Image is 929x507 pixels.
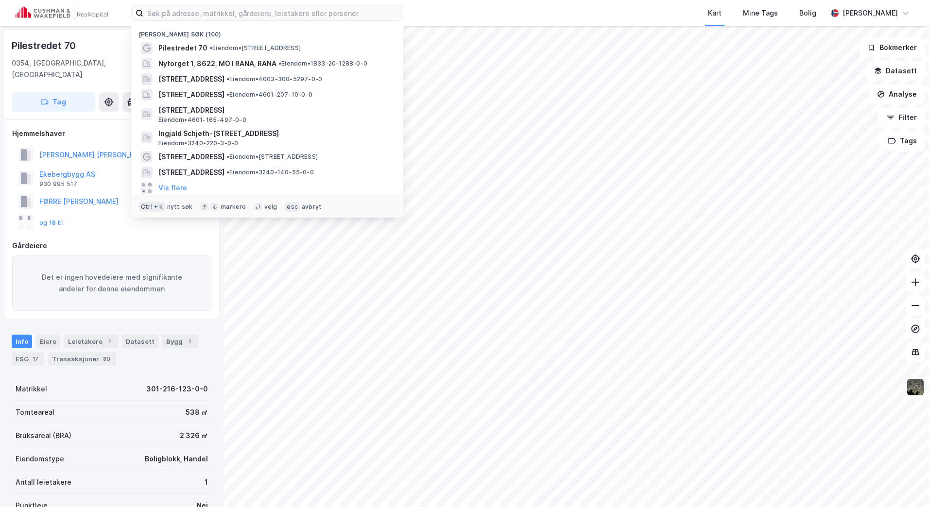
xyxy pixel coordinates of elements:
[221,203,246,211] div: markere
[264,203,277,211] div: velg
[101,354,112,364] div: 80
[205,476,208,488] div: 1
[167,203,193,211] div: nytt søk
[12,240,211,252] div: Gårdeiere
[48,352,116,366] div: Transaksjoner
[226,75,229,83] span: •
[158,58,276,69] span: Nytorget 1, 8622, MO I RANA, RANA
[180,430,208,441] div: 2 326 ㎡
[278,60,367,68] span: Eiendom • 1833-20-1288-0-0
[743,7,778,19] div: Mine Tags
[16,453,64,465] div: Eiendomstype
[146,383,208,395] div: 301-216-123-0-0
[158,73,224,85] span: [STREET_ADDRESS]
[880,460,929,507] div: Kontrollprogram for chat
[226,169,229,176] span: •
[12,38,78,53] div: Pilestredet 70
[12,255,211,311] div: Det er ingen hovedeiere med signifikante andeler for denne eiendommen
[158,182,187,194] button: Vis flere
[36,335,60,348] div: Eiere
[158,89,224,101] span: [STREET_ADDRESS]
[12,92,95,112] button: Tag
[708,7,722,19] div: Kart
[158,139,238,147] span: Eiendom • 3240-220-3-0-0
[12,57,136,81] div: 0354, [GEOGRAPHIC_DATA], [GEOGRAPHIC_DATA]
[12,352,44,366] div: ESG
[104,337,114,346] div: 1
[16,430,71,441] div: Bruksareal (BRA)
[226,75,322,83] span: Eiendom • 4003-300-5297-0-0
[39,180,77,188] div: 930 995 517
[226,153,318,161] span: Eiendom • [STREET_ADDRESS]
[16,406,54,418] div: Tomteareal
[880,460,929,507] iframe: Chat Widget
[145,453,208,465] div: Boligblokk, Handel
[158,167,224,178] span: [STREET_ADDRESS]
[209,44,212,51] span: •
[143,6,403,20] input: Søk på adresse, matrikkel, gårdeiere, leietakere eller personer
[131,23,403,40] div: [PERSON_NAME] søk (100)
[16,6,108,20] img: cushman-wakefield-realkapital-logo.202ea83816669bd177139c58696a8fa1.svg
[139,202,165,212] div: Ctrl + k
[906,378,925,396] img: 9k=
[226,153,229,160] span: •
[186,406,208,418] div: 538 ㎡
[185,337,194,346] div: 1
[799,7,816,19] div: Bolig
[162,335,198,348] div: Bygg
[16,476,71,488] div: Antall leietakere
[122,335,158,348] div: Datasett
[158,128,392,139] span: Ingjald Schjøth-[STREET_ADDRESS]
[226,169,314,176] span: Eiendom • 3240-140-55-0-0
[31,354,40,364] div: 17
[843,7,898,19] div: [PERSON_NAME]
[880,131,925,151] button: Tags
[278,60,281,67] span: •
[12,335,32,348] div: Info
[209,44,301,52] span: Eiendom • [STREET_ADDRESS]
[866,61,925,81] button: Datasett
[16,383,47,395] div: Matrikkel
[226,91,312,99] span: Eiendom • 4601-207-10-0-0
[878,108,925,127] button: Filter
[226,91,229,98] span: •
[12,128,211,139] div: Hjemmelshaver
[285,202,300,212] div: esc
[64,335,118,348] div: Leietakere
[869,84,925,104] button: Analyse
[158,104,392,116] span: [STREET_ADDRESS]
[158,151,224,163] span: [STREET_ADDRESS]
[158,42,207,54] span: Pilestredet 70
[302,203,322,211] div: avbryt
[158,116,246,124] span: Eiendom • 4601-165-497-0-0
[860,38,925,57] button: Bokmerker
